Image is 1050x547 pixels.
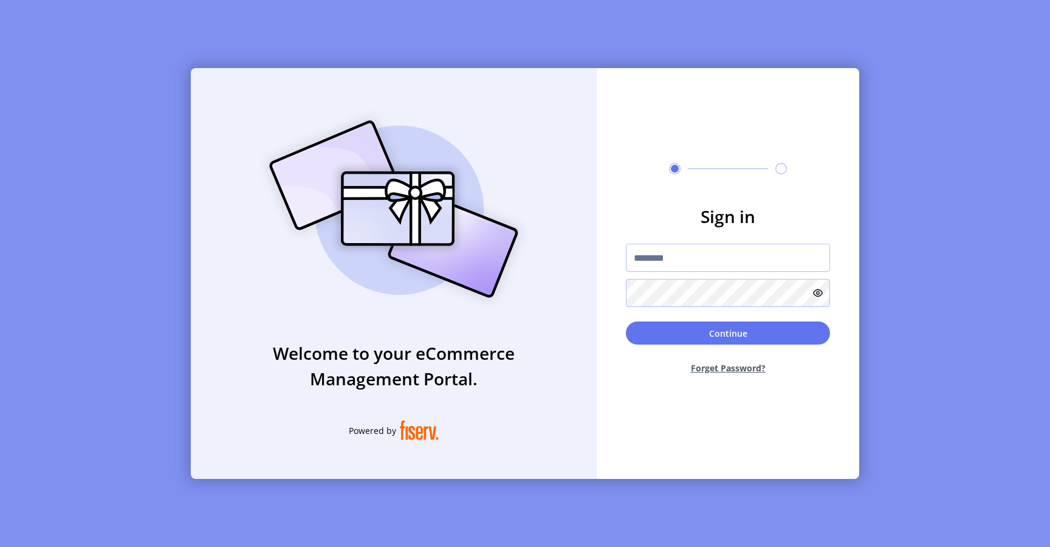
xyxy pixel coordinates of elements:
button: Forget Password? [626,352,830,384]
h3: Sign in [626,204,830,229]
h3: Welcome to your eCommerce Management Portal. [191,340,597,391]
img: card_Illustration.svg [251,107,537,311]
button: Continue [626,322,830,345]
span: Powered by [349,424,396,437]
